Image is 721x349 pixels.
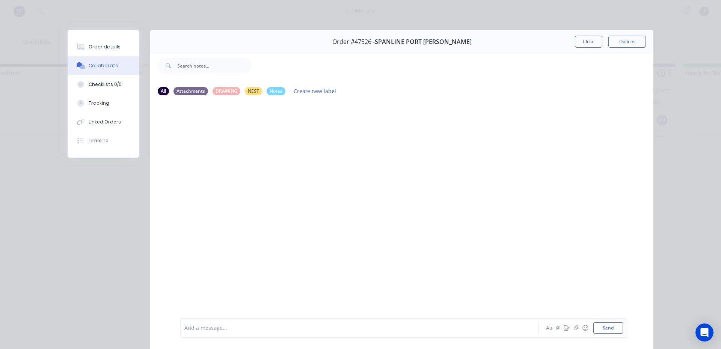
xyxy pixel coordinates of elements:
div: Collaborate [89,62,118,69]
button: Tracking [68,94,139,113]
div: Open Intercom Messenger [695,323,713,341]
button: Send [593,322,623,334]
div: All [158,87,169,95]
button: ☺ [581,323,590,332]
div: Linked Orders [89,119,121,125]
button: Collaborate [68,56,139,75]
input: Search notes... [177,58,252,73]
div: DRAWING [213,87,240,95]
button: Linked Orders [68,113,139,131]
button: Close [575,36,602,48]
button: Timeline [68,131,139,150]
div: Attachments [173,87,208,95]
div: Notes [267,87,285,95]
button: Checklists 0/0 [68,75,139,94]
div: Order details [89,44,121,50]
span: SPANLINE PORT [PERSON_NAME] [375,38,472,45]
div: NEST [245,87,262,95]
div: Tracking [89,100,109,107]
button: Order details [68,38,139,56]
button: Options [608,36,646,48]
span: Order #47526 - [332,38,375,45]
div: Checklists 0/0 [89,81,122,88]
div: Timeline [89,137,109,144]
button: @ [554,323,563,332]
button: Aa [545,323,554,332]
button: Create new label [290,86,340,96]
